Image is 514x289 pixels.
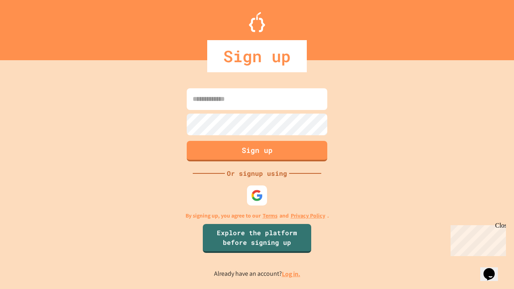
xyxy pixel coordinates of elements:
[291,212,325,220] a: Privacy Policy
[207,40,307,72] div: Sign up
[225,169,289,178] div: Or signup using
[282,270,300,278] a: Log in.
[186,212,329,220] p: By signing up, you agree to our and .
[251,189,263,201] img: google-icon.svg
[3,3,55,51] div: Chat with us now!Close
[203,224,311,253] a: Explore the platform before signing up
[249,12,265,32] img: Logo.svg
[480,257,506,281] iframe: chat widget
[187,141,327,161] button: Sign up
[263,212,277,220] a: Terms
[447,222,506,256] iframe: chat widget
[214,269,300,279] p: Already have an account?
